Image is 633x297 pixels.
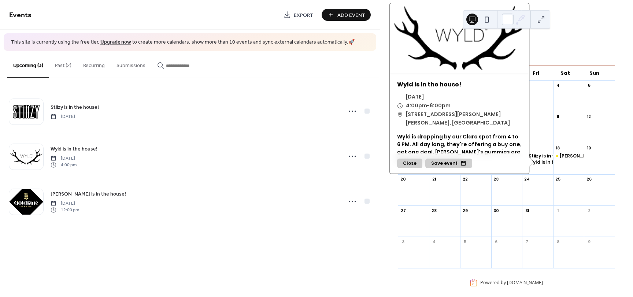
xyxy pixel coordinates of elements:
[493,239,499,244] div: 6
[51,145,97,153] a: Wyld is in the house!
[397,159,422,168] button: Close
[49,51,77,77] button: Past (2)
[397,93,403,101] div: ​
[430,101,451,110] span: 6:00pm
[278,9,319,21] a: Export
[51,162,77,168] span: 4:00 pm
[431,239,437,244] div: 4
[390,133,529,164] div: Wyld is dropping by our Clare spot from 4 to 6 PM. All day long, they're offering a buy one, get ...
[7,51,49,78] button: Upcoming (3)
[524,177,530,182] div: 24
[555,114,561,119] div: 11
[400,239,406,244] div: 3
[337,11,365,19] span: Add Event
[51,190,126,198] a: [PERSON_NAME] is in the house!
[390,80,529,89] div: Wyld is in the house!
[462,239,468,244] div: 5
[507,280,543,286] a: [DOMAIN_NAME]
[462,208,468,213] div: 29
[51,155,77,162] span: [DATE]
[555,208,561,213] div: 1
[586,239,592,244] div: 9
[406,101,427,110] span: 4:00pm
[11,39,355,46] span: This site is currently using the free tier. to create more calendars, show more than 10 events an...
[51,103,99,111] a: Stiizy is in the house!
[397,110,403,119] div: ​
[322,9,371,21] button: Add Event
[586,208,592,213] div: 2
[480,280,543,286] div: Powered by
[400,208,406,213] div: 27
[9,8,32,22] span: Events
[111,51,151,77] button: Submissions
[462,177,468,182] div: 22
[555,177,561,182] div: 25
[586,177,592,182] div: 26
[551,66,580,81] div: Sat
[493,208,499,213] div: 30
[586,114,592,119] div: 12
[524,239,530,244] div: 7
[555,83,561,88] div: 4
[400,177,406,182] div: 20
[524,208,530,213] div: 31
[397,101,403,110] div: ​
[51,200,79,207] span: [DATE]
[555,239,561,244] div: 8
[77,51,111,77] button: Recurring
[425,159,472,168] button: Save event
[522,159,553,166] div: Wyld is in the house!
[521,66,551,81] div: Fri
[431,208,437,213] div: 28
[51,113,75,120] span: [DATE]
[522,153,553,159] div: Stiizy is in the house!
[427,101,430,110] span: -
[553,153,584,159] div: Goldkine is in the house!
[580,66,609,81] div: Sun
[555,145,561,151] div: 18
[529,159,576,166] div: Wyld is in the house!
[51,207,79,214] span: 12:00 pm
[406,93,424,101] span: [DATE]
[100,37,131,47] a: Upgrade now
[406,110,522,128] span: [STREET_ADDRESS][PERSON_NAME] [PERSON_NAME], [GEOGRAPHIC_DATA]
[294,11,313,19] span: Export
[431,177,437,182] div: 21
[529,153,577,159] div: Stiizy is in the house!
[586,145,592,151] div: 19
[493,177,499,182] div: 23
[586,83,592,88] div: 5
